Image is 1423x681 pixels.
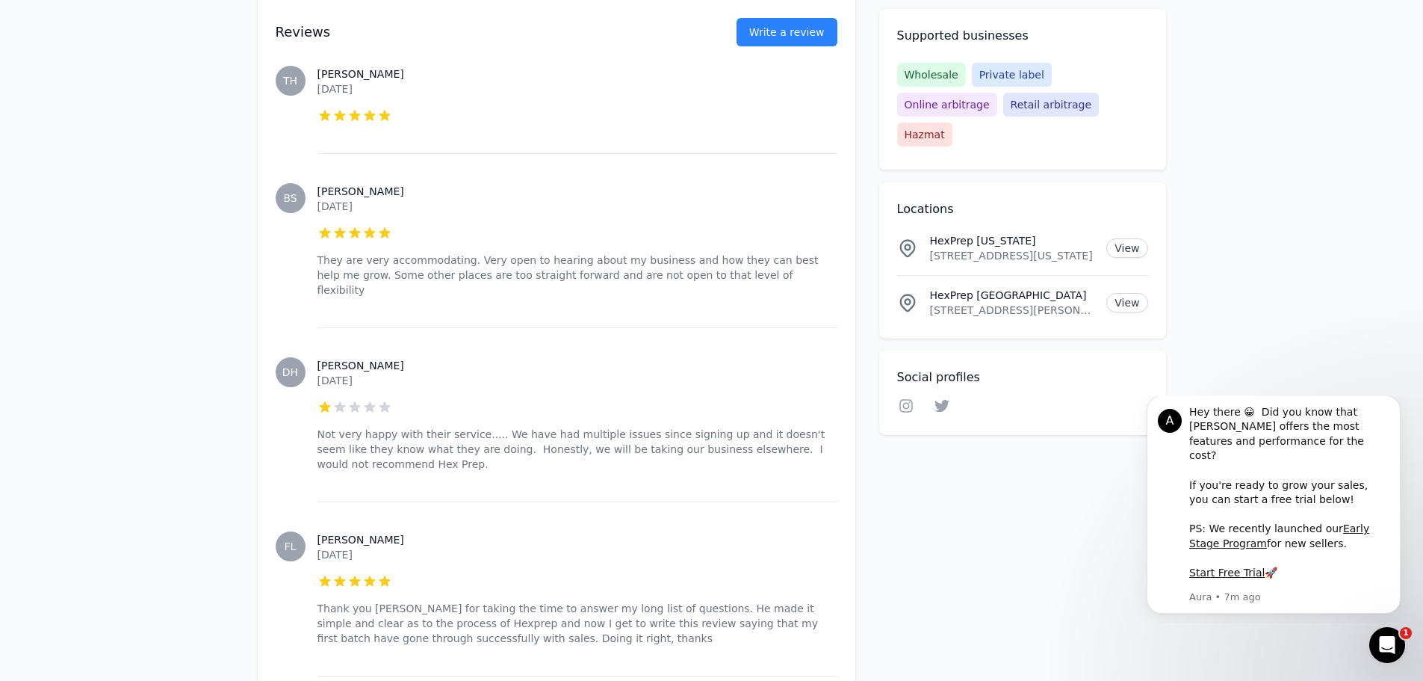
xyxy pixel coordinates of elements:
h2: Social profiles [897,369,1148,386]
span: Hazmat [897,123,952,147]
p: [STREET_ADDRESS][US_STATE] [930,248,1095,263]
div: Message content [65,9,265,192]
p: HexPrep [US_STATE] [930,233,1095,248]
p: HexPrep [GEOGRAPHIC_DATA] [930,288,1095,303]
span: TH [283,76,297,86]
span: Retail arbitrage [1003,93,1099,117]
div: Profile image for Aura [34,13,58,37]
p: Message from Aura, sent 7m ago [65,194,265,208]
div: Hey there 😀 Did you know that [PERSON_NAME] offers the most features and performance for the cost... [65,9,265,185]
p: Not very happy with their service..... We have had multiple issues since signing up and it doesn'... [317,427,837,472]
a: Write a review [737,18,837,46]
time: [DATE] [317,375,353,386]
a: View [1106,293,1147,312]
iframe: Intercom live chat [1369,627,1405,663]
span: BS [283,193,297,203]
h2: Locations [897,200,1148,218]
h3: [PERSON_NAME] [317,358,837,373]
h3: [PERSON_NAME] [317,67,837,81]
b: 🚀 [140,170,153,182]
time: [DATE] [317,83,353,95]
h3: [PERSON_NAME] [317,184,837,199]
a: View [1106,238,1147,258]
time: [DATE] [317,549,353,561]
h2: Reviews [276,22,689,43]
span: DH [282,367,298,378]
h3: [PERSON_NAME] [317,532,837,547]
h2: Supported businesses [897,27,1148,45]
p: They are very accommodating. Very open to hearing about my business and how they can best help me... [317,253,837,298]
span: Wholesale [897,63,966,87]
span: Online arbitrage [897,93,997,117]
iframe: Intercom notifications message [1124,396,1423,623]
span: 1 [1400,627,1412,639]
span: FL [285,541,297,552]
a: Start Free Trial [65,170,140,182]
p: [STREET_ADDRESS][PERSON_NAME][US_STATE] [930,303,1095,318]
span: Private label [972,63,1052,87]
p: Thank you [PERSON_NAME] for taking the time to answer my long list of questions. He made it simpl... [317,601,837,646]
time: [DATE] [317,200,353,212]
